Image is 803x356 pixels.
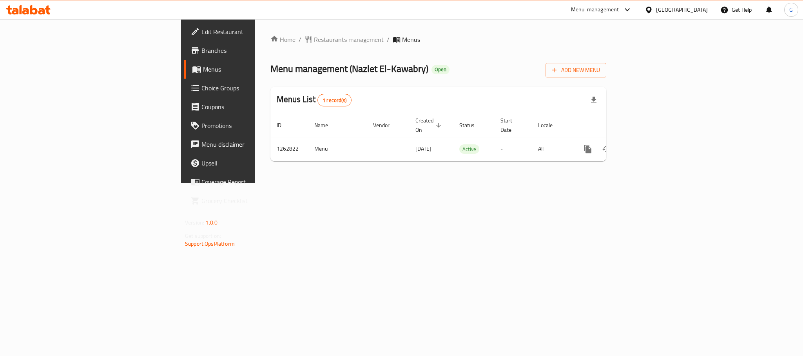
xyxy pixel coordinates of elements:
[656,5,708,14] div: [GEOGRAPHIC_DATA]
[373,120,400,130] span: Vendor
[584,91,603,110] div: Export file
[184,97,315,116] a: Coupons
[185,239,235,249] a: Support.OpsPlatform
[431,65,450,74] div: Open
[201,158,309,168] span: Upsell
[270,60,428,77] span: Menu management ( Nazlet El-Kawabry )
[494,137,532,161] td: -
[201,46,309,55] span: Branches
[552,65,600,75] span: Add New Menu
[546,63,606,77] button: Add New Menu
[459,145,479,154] span: Active
[184,173,315,191] a: Coverage Report
[184,79,315,97] a: Choice Groups
[789,5,793,14] span: G
[201,140,309,149] span: Menu disclaimer
[184,60,315,79] a: Menus
[318,97,351,104] span: 1 record(s)
[201,121,309,130] span: Promotions
[415,116,444,135] span: Created On
[308,137,367,161] td: Menu
[184,135,315,154] a: Menu disclaimer
[597,140,616,158] button: Change Status
[184,191,315,210] a: Grocery Checklist
[314,35,384,44] span: Restaurants management
[277,120,292,130] span: ID
[184,116,315,135] a: Promotions
[184,41,315,60] a: Branches
[185,231,221,241] span: Get support on:
[431,66,450,73] span: Open
[205,218,218,228] span: 1.0.0
[184,154,315,173] a: Upsell
[277,93,352,106] h2: Menus List
[402,35,420,44] span: Menus
[572,113,660,137] th: Actions
[578,140,597,158] button: more
[314,120,338,130] span: Name
[415,144,431,154] span: [DATE]
[201,177,309,187] span: Coverage Report
[201,27,309,36] span: Edit Restaurant
[532,137,572,161] td: All
[305,35,384,44] a: Restaurants management
[185,218,204,228] span: Version:
[571,5,619,14] div: Menu-management
[270,113,660,161] table: enhanced table
[538,120,563,130] span: Locale
[203,65,309,74] span: Menus
[201,102,309,111] span: Coupons
[459,120,485,130] span: Status
[500,116,522,135] span: Start Date
[317,94,352,106] div: Total records count
[387,35,390,44] li: /
[201,83,309,93] span: Choice Groups
[201,196,309,205] span: Grocery Checklist
[184,22,315,41] a: Edit Restaurant
[270,35,606,44] nav: breadcrumb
